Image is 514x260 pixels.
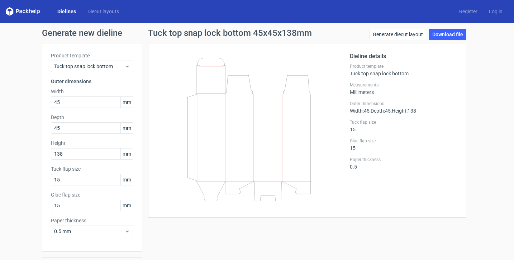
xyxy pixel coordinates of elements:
[453,8,483,15] a: Register
[350,52,457,61] h2: Dieline details
[350,101,457,107] label: Outer Dimensions
[120,148,133,159] span: mm
[51,78,133,85] h3: Outer dimensions
[350,108,370,114] span: Width : 45
[42,29,472,37] h1: Generate new dieline
[370,29,426,40] a: Generate diecut layout
[82,8,125,15] a: Diecut layouts
[52,8,82,15] a: Dielines
[120,200,133,211] span: mm
[120,97,133,108] span: mm
[350,63,457,76] div: Tuck top snap lock bottom
[350,82,457,88] label: Measurements
[350,63,457,69] label: Product template
[350,119,457,132] div: 15
[350,138,457,151] div: 15
[51,191,133,198] label: Glue flap size
[51,165,133,172] label: Tuck flap size
[350,157,457,170] div: 0.5
[350,138,457,144] label: Glue flap size
[54,228,125,235] span: 0.5 mm
[51,88,133,95] label: Width
[51,217,133,224] label: Paper thickness
[120,123,133,133] span: mm
[51,52,133,59] label: Product template
[148,29,312,37] h1: Tuck top snap lock bottom 45x45x138mm
[429,29,466,40] a: Download file
[483,8,508,15] a: Log in
[120,174,133,185] span: mm
[51,114,133,121] label: Depth
[54,63,125,70] span: Tuck top snap lock bottom
[391,108,416,114] span: , Height : 138
[350,119,457,125] label: Tuck flap size
[350,82,457,95] div: Millimeters
[51,140,133,147] label: Height
[370,108,391,114] span: , Depth : 45
[350,157,457,162] label: Paper thickness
